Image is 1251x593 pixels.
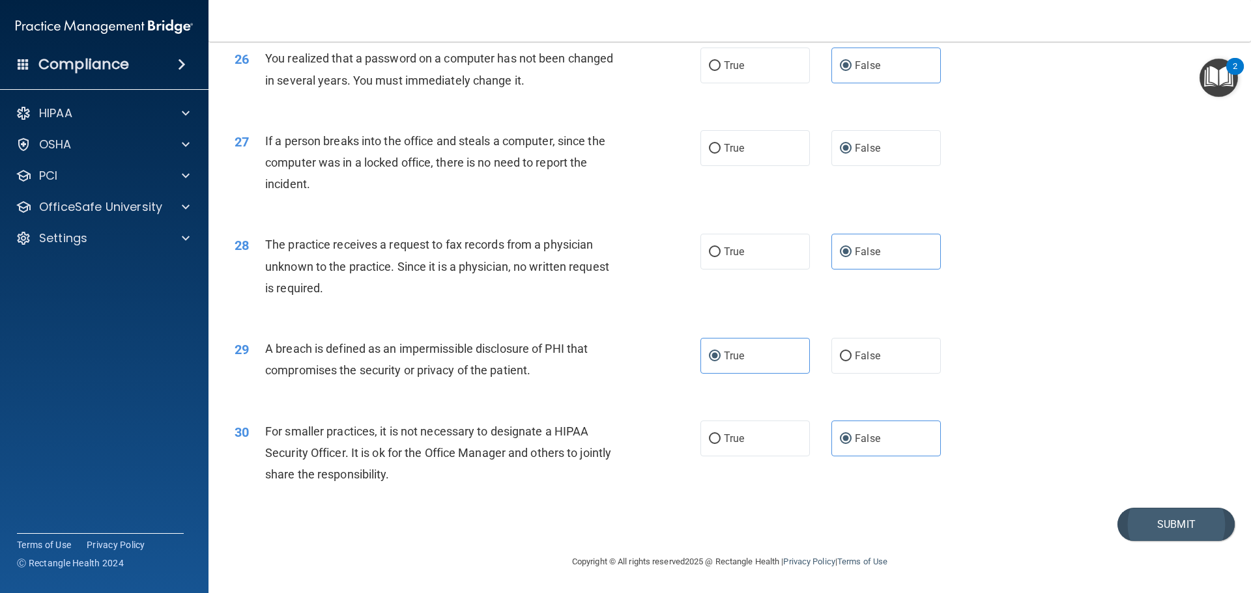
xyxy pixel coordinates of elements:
[16,230,190,246] a: Settings
[39,230,87,246] p: Settings
[724,432,744,445] span: True
[840,61,852,71] input: False
[840,144,852,154] input: False
[1233,66,1237,83] div: 2
[16,14,193,40] img: PMB logo
[39,105,72,121] p: HIPAA
[724,142,744,154] span: True
[840,434,852,444] input: False
[17,538,71,551] a: Terms of Use
[724,59,744,72] span: True
[235,342,249,357] span: 29
[855,245,880,258] span: False
[724,350,744,362] span: True
[840,247,852,257] input: False
[855,432,880,445] span: False
[39,199,162,215] p: OfficeSafe University
[265,238,609,294] span: The practice receives a request to fax records from a physician unknown to the practice. Since it...
[235,424,249,440] span: 30
[235,134,249,150] span: 27
[265,134,605,191] span: If a person breaks into the office and steals a computer, since the computer was in a locked offi...
[265,424,611,481] span: For smaller practices, it is not necessary to designate a HIPAA Security Officer. It is ok for th...
[235,238,249,253] span: 28
[709,434,721,444] input: True
[1200,59,1238,97] button: Open Resource Center, 2 new notifications
[265,51,613,87] span: You realized that a password on a computer has not been changed in several years. You must immedi...
[265,342,588,377] span: A breach is defined as an impermissible disclosure of PHI that compromises the security or privac...
[1117,508,1235,541] button: Submit
[855,142,880,154] span: False
[39,168,57,184] p: PCI
[855,350,880,362] span: False
[38,55,129,74] h4: Compliance
[16,168,190,184] a: PCI
[492,541,968,583] div: Copyright © All rights reserved 2025 @ Rectangle Health | |
[16,199,190,215] a: OfficeSafe University
[709,61,721,71] input: True
[840,352,852,361] input: False
[87,538,145,551] a: Privacy Policy
[837,557,887,566] a: Terms of Use
[783,557,835,566] a: Privacy Policy
[724,245,744,258] span: True
[709,144,721,154] input: True
[235,51,249,67] span: 26
[39,137,72,152] p: OSHA
[709,247,721,257] input: True
[709,352,721,361] input: True
[16,137,190,152] a: OSHA
[855,59,880,72] span: False
[17,557,124,570] span: Ⓒ Rectangle Health 2024
[16,105,190,121] a: HIPAA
